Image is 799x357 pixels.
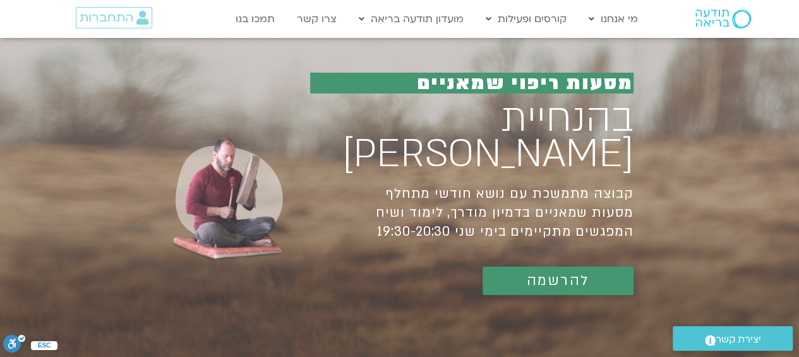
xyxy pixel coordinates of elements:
[310,73,633,94] h1: מסעות ריפוי שמאניים
[716,331,761,348] span: יצירת קשר
[582,7,644,31] a: מי אנחנו
[483,267,634,295] a: להרשמה
[76,7,152,28] a: התחברות
[310,185,633,241] h1: קבוצה מתמשכת עם נושא חודשי מתחלף מסעות שמאניים בדמיון מודרך, לימוד ושיח המפגשים מתקיימים בימי שני...
[352,7,470,31] a: מועדון תודעה בריאה
[80,11,133,25] span: התחברות
[291,7,343,31] a: צרו קשר
[673,326,793,351] a: יצירת קשר
[229,7,281,31] a: תמכו בנו
[310,101,633,172] h1: בהנחיית [PERSON_NAME]
[479,7,573,31] a: קורסים ופעילות
[527,273,589,289] span: להרשמה
[695,9,751,28] img: תודעה בריאה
